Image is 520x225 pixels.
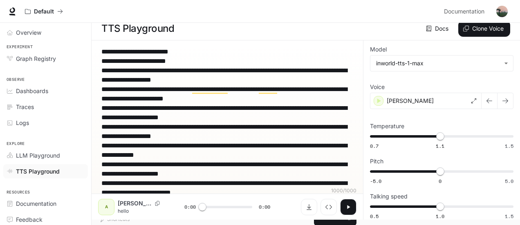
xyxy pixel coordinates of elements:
button: User avatar [494,3,510,20]
a: Documentation [3,196,88,211]
p: Voice [370,84,385,90]
p: [PERSON_NAME] [387,97,434,105]
textarea: To enrich screen reader interactions, please activate Accessibility in Grammarly extension settings [101,47,353,216]
span: Dashboards [16,87,48,95]
h1: TTS Playground [101,20,174,37]
span: Overview [16,28,41,37]
span: Graph Registry [16,54,56,63]
button: Download audio [301,199,317,215]
span: 1.5 [505,143,513,149]
div: inworld-tts-1-max [376,59,500,67]
a: Graph Registry [3,51,88,66]
div: inworld-tts-1-max [370,56,513,71]
p: Pitch [370,158,383,164]
a: Dashboards [3,84,88,98]
button: Inspect [321,199,337,215]
p: Talking speed [370,194,408,199]
button: Clone Voice [458,20,510,37]
p: Temperature [370,123,404,129]
span: 0:00 [184,203,196,211]
a: Traces [3,100,88,114]
span: 5.0 [505,178,513,185]
p: hello [118,207,165,214]
a: Documentation [441,3,491,20]
span: 0 [439,178,442,185]
span: 1.5 [505,213,513,220]
span: TTS Playground [16,167,60,176]
div: A [100,200,113,214]
a: Docs [424,20,452,37]
span: 1.0 [436,213,444,220]
span: Traces [16,102,34,111]
span: Documentation [16,199,56,208]
span: LLM Playground [16,151,60,160]
span: Documentation [444,7,484,17]
img: User avatar [496,6,508,17]
span: 0.7 [370,143,379,149]
a: Logs [3,116,88,130]
button: All workspaces [21,3,67,20]
span: Logs [16,118,29,127]
span: -5.0 [370,178,381,185]
p: Model [370,47,387,52]
p: Default [34,8,54,15]
a: LLM Playground [3,148,88,163]
button: Copy Voice ID [152,201,163,206]
span: 0.5 [370,213,379,220]
span: Feedback [16,215,43,224]
a: TTS Playground [3,164,88,178]
span: 1.1 [436,143,444,149]
span: 0:00 [259,203,270,211]
p: [PERSON_NAME] [118,199,152,207]
a: Overview [3,25,88,40]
